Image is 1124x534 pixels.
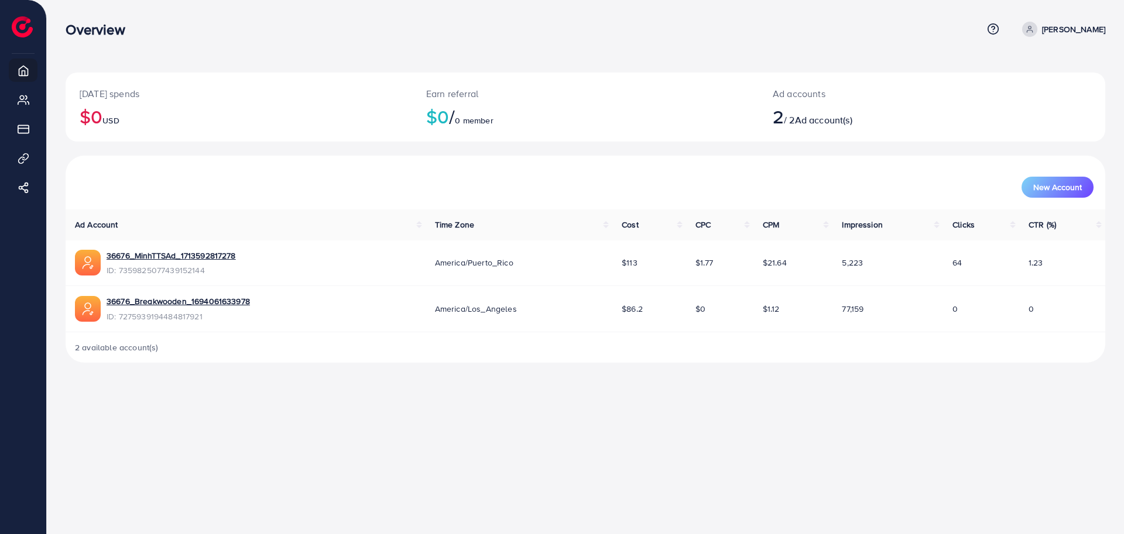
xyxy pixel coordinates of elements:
[449,103,455,130] span: /
[842,257,863,268] span: 5,223
[695,219,711,230] span: CPC
[1029,257,1043,268] span: 1.23
[622,219,639,230] span: Cost
[75,296,101,322] img: ic-ads-acc.e4c84228.svg
[102,115,119,126] span: USD
[66,21,134,38] h3: Overview
[1074,481,1115,525] iframe: Chat
[75,342,159,353] span: 2 available account(s)
[435,257,513,268] span: America/Puerto_Rico
[455,115,493,126] span: 0 member
[763,303,780,315] span: $1.12
[1033,183,1082,191] span: New Account
[80,105,398,128] h2: $0
[1029,219,1056,230] span: CTR (%)
[1022,177,1094,198] button: New Account
[622,257,638,268] span: $113
[952,257,962,268] span: 64
[435,303,517,315] span: America/Los_Angeles
[773,103,784,130] span: 2
[622,303,643,315] span: $86.2
[426,87,745,101] p: Earn referral
[80,87,398,101] p: [DATE] spends
[795,113,852,126] span: Ad account(s)
[426,105,745,128] h2: $0
[695,257,713,268] span: $1.77
[75,219,118,230] span: Ad Account
[773,105,1005,128] h2: / 2
[842,219,883,230] span: Impression
[1029,303,1034,315] span: 0
[12,16,33,37] img: logo
[107,311,250,322] span: ID: 7275939194484817921
[695,303,705,315] span: $0
[763,257,787,268] span: $21.64
[842,303,863,315] span: 77,159
[1017,22,1105,37] a: [PERSON_NAME]
[75,250,101,275] img: ic-ads-acc.e4c84228.svg
[107,295,250,307] a: 36676_Breakwooden_1694061633978
[952,303,958,315] span: 0
[773,87,1005,101] p: Ad accounts
[763,219,779,230] span: CPM
[107,264,236,276] span: ID: 7359825077439152144
[952,219,975,230] span: Clicks
[1042,22,1105,36] p: [PERSON_NAME]
[107,250,236,261] a: 36676_MinhTTSAd_1713592817278
[435,219,474,230] span: Time Zone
